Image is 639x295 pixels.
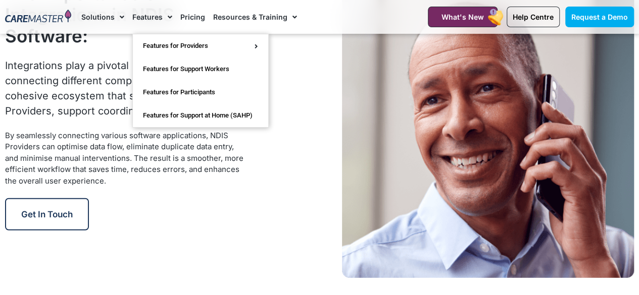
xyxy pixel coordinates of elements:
[5,58,246,119] div: Integrations play a pivotal role in NDIS software, connecting different components and enabling a...
[21,209,73,219] span: Get in Touch
[5,130,246,187] div: By seamlessly connecting various software applications, NDIS Providers can optimise data flow, el...
[428,7,498,27] a: What's New
[133,81,268,104] a: Features for Participants
[133,57,268,81] a: Features for Support Workers
[513,13,554,21] span: Help Centre
[571,13,628,21] span: Request a Demo
[5,198,89,230] a: Get in Touch
[133,104,268,127] a: Features for Support at Home (SAHP)
[507,7,560,27] a: Help Centre
[5,10,71,24] img: CareMaster Logo
[133,34,268,57] a: Features for Providers
[565,7,634,27] a: Request a Demo
[441,13,484,21] span: What's New
[132,34,269,128] ul: Features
